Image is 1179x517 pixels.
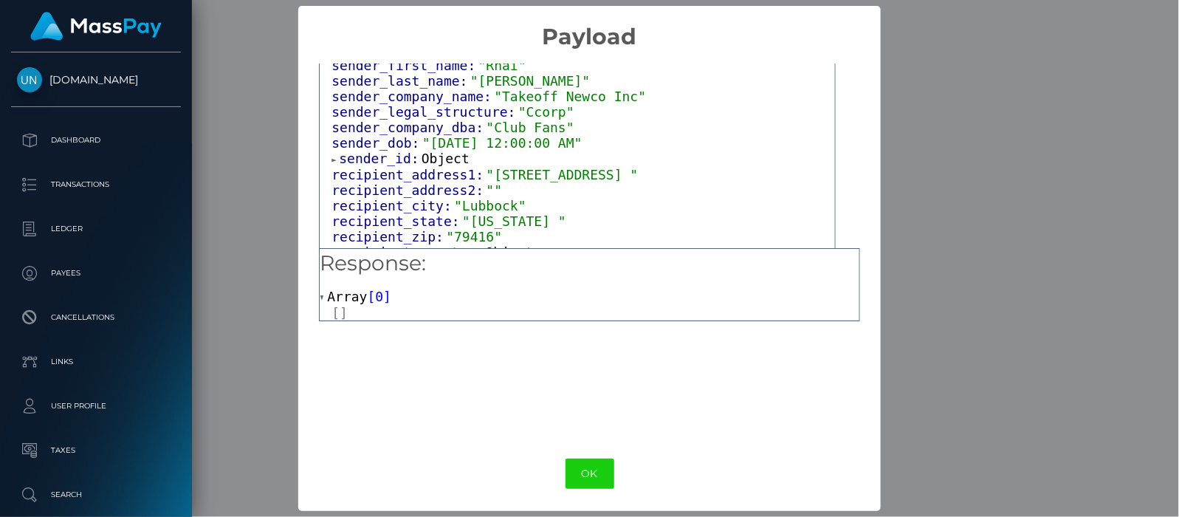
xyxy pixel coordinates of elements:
[17,129,175,151] p: Dashboard
[17,67,42,92] img: Unlockt.me
[494,89,646,104] span: "Takeoff Newco Inc"
[487,182,503,198] span: ""
[331,135,422,151] span: sender_dob:
[339,151,422,166] span: sender_id:
[331,73,470,89] span: sender_last_name:
[331,229,446,244] span: recipient_zip:
[331,120,486,135] span: sender_company_dba:
[30,12,162,41] img: MassPay Logo
[331,104,518,120] span: sender_legal_structure:
[17,262,175,284] p: Payees
[487,167,639,182] span: "[STREET_ADDRESS] "
[331,167,486,182] span: recipient_address1:
[446,229,502,244] span: "79416"
[566,459,614,489] button: OK
[17,395,175,417] p: User Profile
[368,289,376,304] span: [
[298,6,881,50] h2: Payload
[327,289,367,304] span: Array
[454,198,526,213] span: "Lubbock"
[331,198,454,213] span: recipient_city:
[462,213,566,229] span: "[US_STATE] "
[486,244,534,260] span: Object
[331,89,494,104] span: sender_company_name:
[375,289,383,304] span: 0
[487,120,574,135] span: "Club Fans"
[331,58,478,73] span: sender_first_name:
[478,58,526,73] span: "Rhai"
[320,249,859,278] h5: Response:
[518,104,574,120] span: "Ccorp"
[331,182,486,198] span: recipient_address2:
[17,218,175,240] p: Ledger
[17,439,175,462] p: Taxes
[383,289,391,304] span: ]
[17,307,175,329] p: Cancellations
[17,174,175,196] p: Transactions
[331,213,462,229] span: recipient_state:
[422,151,470,166] span: Object
[17,351,175,373] p: Links
[470,73,591,89] span: "[PERSON_NAME]"
[17,484,175,506] p: Search
[11,73,181,86] span: [DOMAIN_NAME]
[422,135,582,151] span: "[DATE] 12:00:00 AM"
[339,244,485,260] span: recipient_country:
